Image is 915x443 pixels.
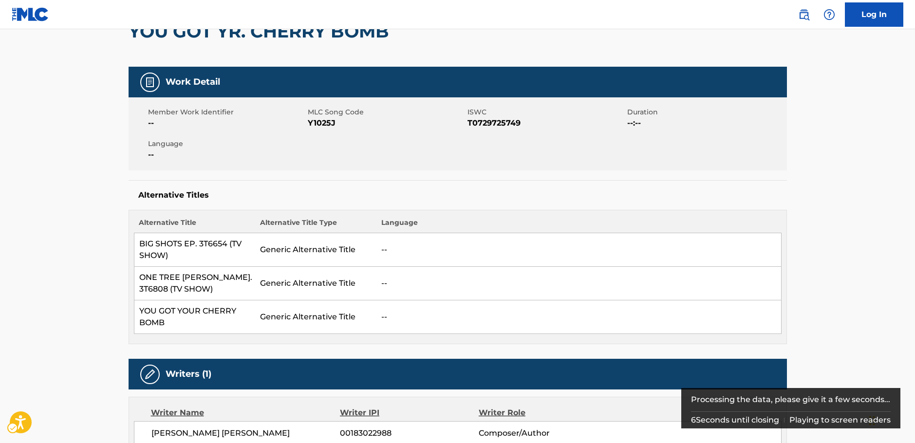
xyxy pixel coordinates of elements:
img: search [798,9,810,20]
td: -- [376,300,781,334]
div: Processing the data, please give it a few seconds... [691,388,891,411]
span: --:-- [627,117,784,129]
h5: Writers (1) [166,369,211,380]
span: ISWC [467,107,625,117]
img: help [823,9,835,20]
th: Language [376,218,781,233]
span: 6 [691,415,696,425]
div: Writer Name [151,407,340,419]
td: BIG SHOTS EP. 3T6654 (TV SHOW) [134,233,255,267]
h2: YOU GOT YR. CHERRY BOMB [129,20,394,42]
img: Writers [144,369,156,380]
h5: Alternative Titles [138,190,777,200]
div: Writer IPI [340,407,479,419]
span: -- [148,149,305,161]
span: 00183022988 [340,427,478,439]
span: Language [148,139,305,149]
span: Composer/Author [479,427,605,439]
th: Alternative Title Type [255,218,376,233]
td: YOU GOT YOUR CHERRY BOMB [134,300,255,334]
span: -- [148,117,305,129]
th: Alternative Title [134,218,255,233]
span: Y1025J [308,117,465,129]
h5: Work Detail [166,76,220,88]
div: Writer Role [479,407,605,419]
span: T0729725749 [467,117,625,129]
img: MLC Logo [12,7,49,21]
span: MLC Song Code [308,107,465,117]
span: [PERSON_NAME] [PERSON_NAME] [151,427,340,439]
td: Generic Alternative Title [255,300,376,334]
img: Work Detail [144,76,156,88]
td: ONE TREE [PERSON_NAME]. 3T6808 (TV SHOW) [134,267,255,300]
td: -- [376,233,781,267]
td: Generic Alternative Title [255,267,376,300]
a: Log In [845,2,903,27]
td: Generic Alternative Title [255,233,376,267]
td: -- [376,267,781,300]
span: Duration [627,107,784,117]
span: Member Work Identifier [148,107,305,117]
